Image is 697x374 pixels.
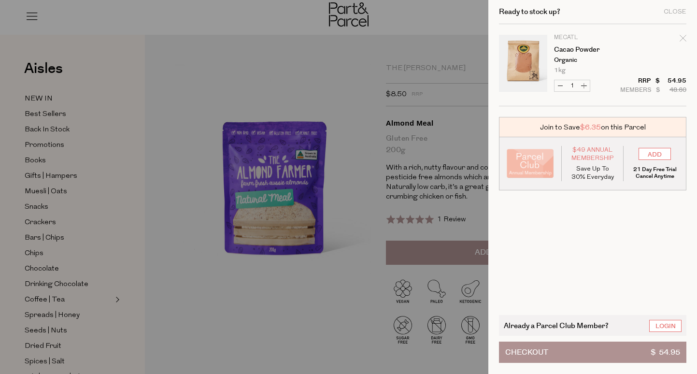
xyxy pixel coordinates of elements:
[569,146,616,162] span: $49 Annual Membership
[504,320,609,331] span: Already a Parcel Club Member?
[499,117,686,137] div: Join to Save on this Parcel
[554,67,566,73] span: 1kg
[649,320,682,332] a: Login
[554,57,629,63] p: Organic
[499,8,560,15] h2: Ready to stock up?
[554,35,629,41] p: Mecatl
[664,9,686,15] div: Close
[580,122,601,132] span: $6.35
[651,342,680,362] span: $ 54.95
[569,165,616,181] p: Save Up To 30% Everyday
[499,342,686,363] button: Checkout$ 54.95
[505,342,548,362] span: Checkout
[639,148,671,160] input: ADD
[566,80,578,91] input: QTY Cacao Powder
[680,33,686,46] div: Remove Cacao Powder
[631,166,679,180] p: 21 Day Free Trial Cancel Anytime
[554,46,629,53] a: Cacao Powder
